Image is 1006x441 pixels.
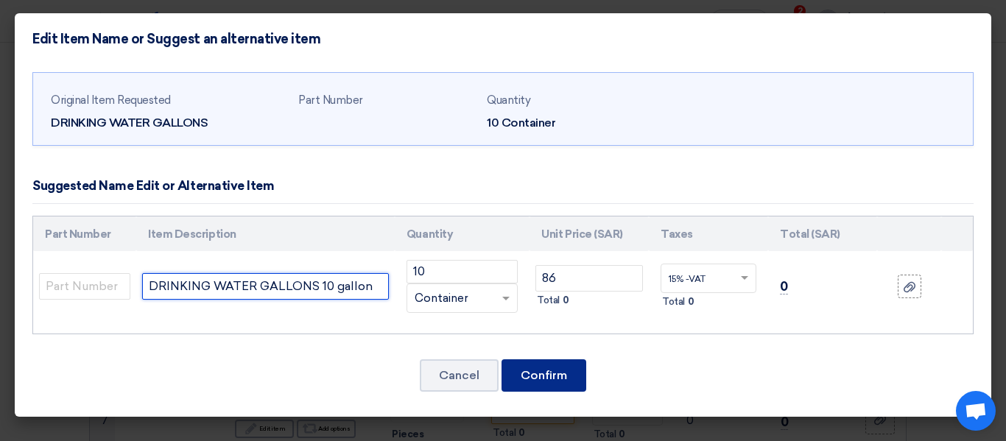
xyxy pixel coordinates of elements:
[142,273,389,300] input: Add Item Description
[298,94,363,107] font: Part Number
[780,279,788,294] font: 0
[563,294,569,306] font: 0
[51,94,171,107] font: Original Item Requested
[32,31,320,47] font: Edit Item Name or Suggest an alternative item
[956,391,996,431] div: Open chat
[535,265,643,292] input: Unit Price
[521,368,567,382] font: Confirm
[407,227,453,241] font: Quantity
[502,359,586,392] button: Confirm
[415,292,468,305] font: Container
[780,227,840,241] font: Total (SAR)
[661,264,756,293] ng-select: VAT
[541,227,622,241] font: Unit Price (SAR)
[51,116,208,130] font: DRINKING WATER GALLONS
[661,227,693,241] font: Taxes
[407,260,518,283] input: RFQ_STEP1.ITEMS.2.AMOUNT_TITLE
[487,94,530,107] font: Quantity
[39,273,130,300] input: Part Number
[688,296,694,307] font: 0
[148,227,236,241] font: Item Description
[537,294,560,306] font: Total
[420,359,499,392] button: Cancel
[32,178,274,193] font: Suggested Name Edit or Alternative Item
[487,116,555,130] font: 10 Container
[662,296,685,307] font: Total
[439,368,479,382] font: Cancel
[45,227,111,241] font: Part Number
